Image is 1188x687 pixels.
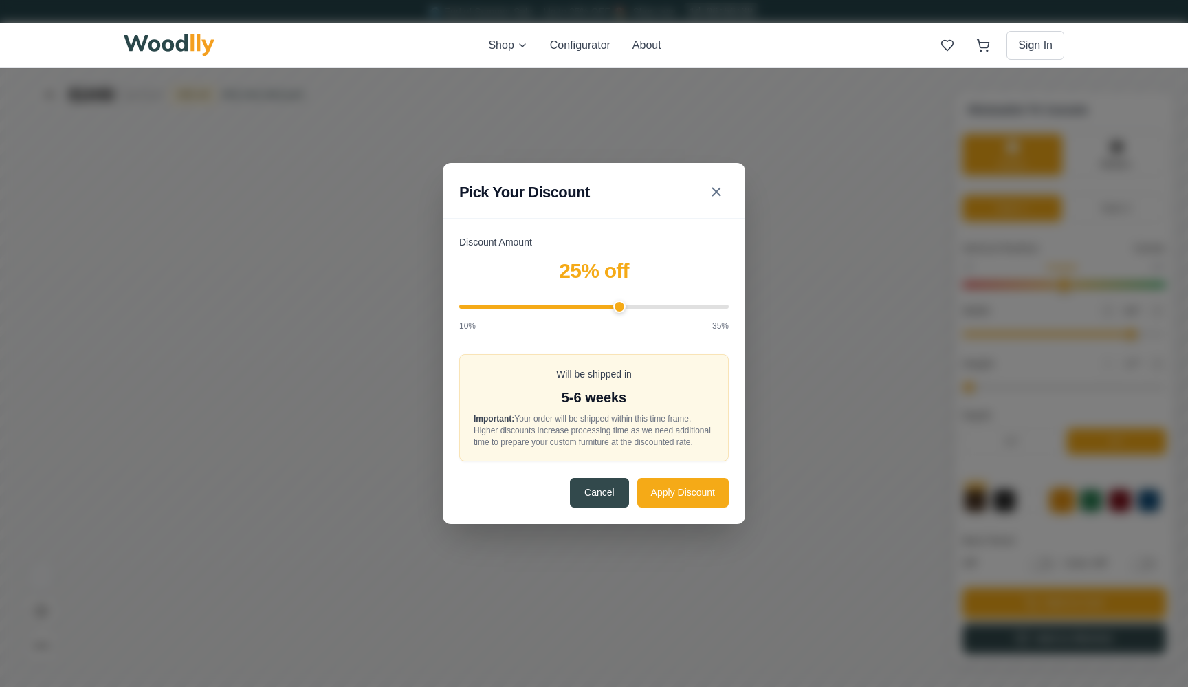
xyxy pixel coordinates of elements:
button: Configurator [550,37,610,54]
button: Cancel [570,478,629,508]
div: 25 % off [459,255,729,286]
div: Will be shipped in [474,367,714,382]
button: Shop [488,37,527,54]
button: About [632,37,661,54]
span: 10% [459,320,476,332]
span: 35% [712,320,729,332]
div: 5-6 weeks [474,387,714,408]
h2: Pick Your Discount [459,181,590,204]
div: Your order will be shipped within this time frame. Higher discounts increase processing time as w... [474,413,714,448]
button: Sign In [1006,31,1064,60]
button: Apply Discount [637,478,729,508]
img: Woodlly [124,34,214,56]
label: Discount Amount [459,235,729,250]
strong: Important: [474,414,514,424]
